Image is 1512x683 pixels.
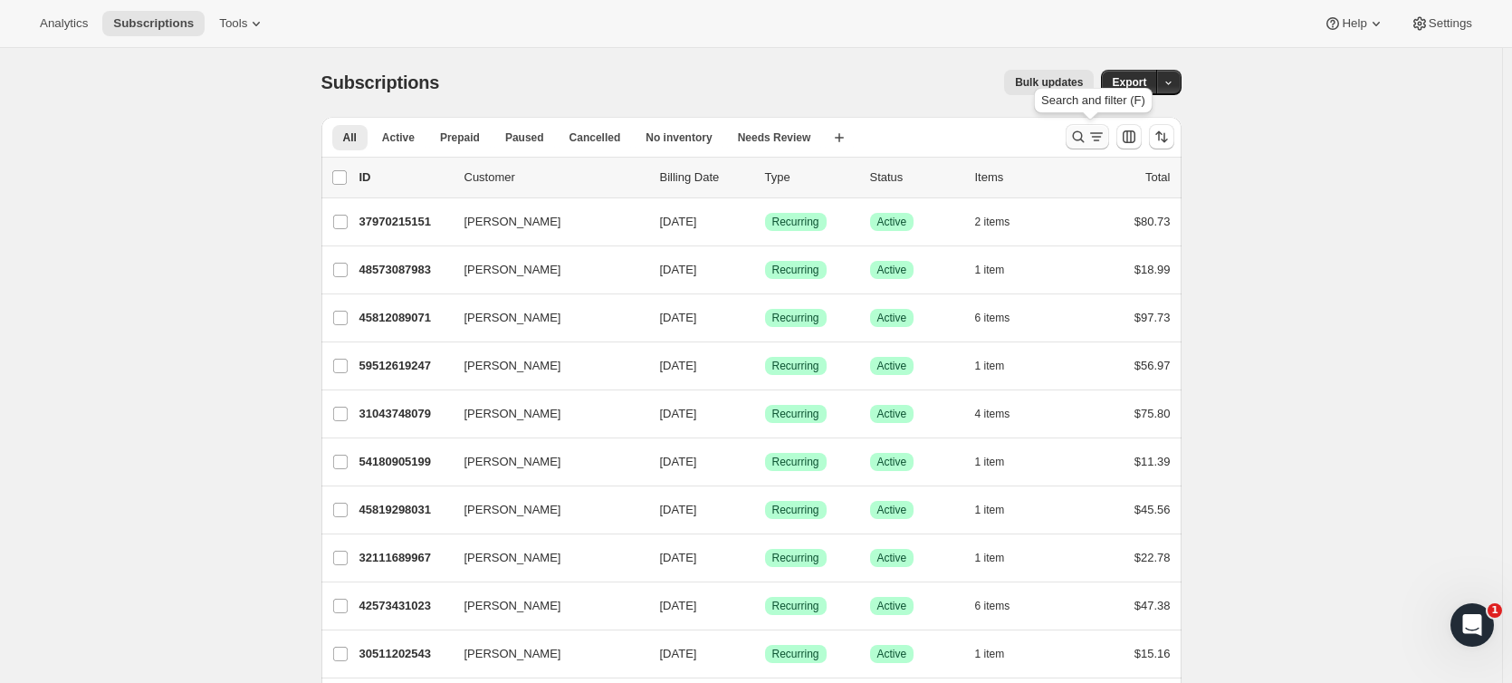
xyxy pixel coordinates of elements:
button: 4 items [975,401,1030,427]
span: 1 item [975,551,1005,565]
div: 30511202543[PERSON_NAME][DATE]SuccessRecurringSuccessActive1 item$15.16 [359,641,1171,667]
span: [PERSON_NAME] [464,405,561,423]
span: [PERSON_NAME] [464,261,561,279]
p: 31043748079 [359,405,450,423]
span: 4 items [975,407,1010,421]
button: [PERSON_NAME] [454,351,635,380]
span: 1 item [975,455,1005,469]
button: Bulk updates [1004,70,1094,95]
span: Active [877,311,907,325]
span: $75.80 [1134,407,1171,420]
span: [DATE] [660,311,697,324]
span: Active [877,263,907,277]
span: $80.73 [1134,215,1171,228]
span: Cancelled [569,130,621,145]
button: Tools [208,11,276,36]
button: [PERSON_NAME] [454,207,635,236]
div: 31043748079[PERSON_NAME][DATE]SuccessRecurringSuccessActive4 items$75.80 [359,401,1171,427]
button: 1 item [975,353,1025,379]
span: Recurring [772,647,819,661]
span: Needs Review [738,130,811,145]
span: Recurring [772,455,819,469]
span: Settings [1429,16,1472,31]
button: Help [1313,11,1395,36]
button: 1 item [975,497,1025,523]
span: Recurring [772,263,819,277]
span: [PERSON_NAME] [464,357,561,375]
button: Subscriptions [102,11,205,36]
button: Search and filter results [1066,124,1109,149]
button: [PERSON_NAME] [454,495,635,524]
button: Export [1101,70,1157,95]
span: 1 [1488,603,1502,618]
p: Total [1145,168,1170,187]
button: 6 items [975,593,1030,619]
span: Subscriptions [321,72,440,92]
div: Items [975,168,1066,187]
span: Recurring [772,599,819,613]
span: Active [382,130,415,145]
button: Sort the results [1149,124,1174,149]
span: [PERSON_NAME] [464,501,561,519]
button: Analytics [29,11,99,36]
div: 54180905199[PERSON_NAME][DATE]SuccessRecurringSuccessActive1 item$11.39 [359,449,1171,475]
button: [PERSON_NAME] [454,640,635,669]
div: 48573087983[PERSON_NAME][DATE]SuccessRecurringSuccessActive1 item$18.99 [359,257,1171,283]
div: Type [765,168,856,187]
span: No inventory [646,130,712,145]
span: Help [1342,16,1366,31]
span: [DATE] [660,455,697,468]
p: 59512619247 [359,357,450,375]
button: 1 item [975,449,1025,475]
div: IDCustomerBilling DateTypeStatusItemsTotal [359,168,1171,187]
span: [PERSON_NAME] [464,213,561,231]
button: [PERSON_NAME] [454,544,635,572]
span: Recurring [772,407,819,421]
span: Bulk updates [1015,75,1083,90]
span: [DATE] [660,215,697,228]
p: Status [870,168,961,187]
span: [PERSON_NAME] [464,645,561,663]
span: Export [1112,75,1146,90]
p: 45812089071 [359,309,450,327]
span: 6 items [975,311,1010,325]
div: 59512619247[PERSON_NAME][DATE]SuccessRecurringSuccessActive1 item$56.97 [359,353,1171,379]
button: 6 items [975,305,1030,331]
span: [DATE] [660,599,697,612]
span: Recurring [772,359,819,373]
button: [PERSON_NAME] [454,399,635,428]
span: [DATE] [660,263,697,276]
span: $97.73 [1134,311,1171,324]
p: 45819298031 [359,501,450,519]
span: [DATE] [660,647,697,660]
span: Active [877,407,907,421]
p: Customer [464,168,646,187]
span: $22.78 [1134,551,1171,564]
span: Active [877,215,907,229]
p: ID [359,168,450,187]
span: 6 items [975,599,1010,613]
span: 1 item [975,359,1005,373]
span: $18.99 [1134,263,1171,276]
span: $45.56 [1134,503,1171,516]
span: [PERSON_NAME] [464,453,561,471]
button: 2 items [975,209,1030,235]
span: Active [877,359,907,373]
div: 45812089071[PERSON_NAME][DATE]SuccessRecurringSuccessActive6 items$97.73 [359,305,1171,331]
span: 1 item [975,647,1005,661]
iframe: Intercom live chat [1450,603,1494,647]
span: Analytics [40,16,88,31]
span: $11.39 [1134,455,1171,468]
span: [DATE] [660,551,697,564]
button: [PERSON_NAME] [454,592,635,620]
button: [PERSON_NAME] [454,303,635,332]
p: 54180905199 [359,453,450,471]
button: [PERSON_NAME] [454,255,635,284]
span: Active [877,647,907,661]
span: Recurring [772,551,819,565]
div: 32111689967[PERSON_NAME][DATE]SuccessRecurringSuccessActive1 item$22.78 [359,545,1171,571]
span: Tools [219,16,247,31]
span: $56.97 [1134,359,1171,372]
p: 30511202543 [359,645,450,663]
span: 1 item [975,503,1005,517]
